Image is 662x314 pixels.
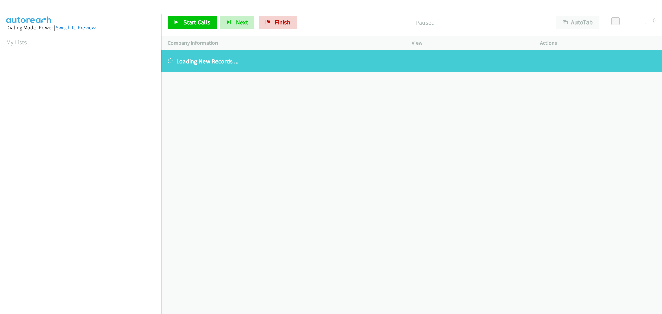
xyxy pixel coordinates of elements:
p: Loading New Records ... [168,57,656,66]
span: Finish [275,18,290,26]
p: View [412,39,528,47]
p: Actions [540,39,656,47]
p: Paused [306,18,544,27]
a: Switch to Preview [56,24,96,31]
p: Company Information [168,39,399,47]
div: Dialing Mode: Power | [6,23,155,32]
a: Finish [259,16,297,29]
div: Delay between calls (in seconds) [615,19,646,24]
button: Next [220,16,254,29]
div: 0 [653,16,656,25]
span: Start Calls [183,18,210,26]
a: Start Calls [168,16,217,29]
button: AutoTab [556,16,599,29]
span: Next [236,18,248,26]
a: My Lists [6,38,27,46]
